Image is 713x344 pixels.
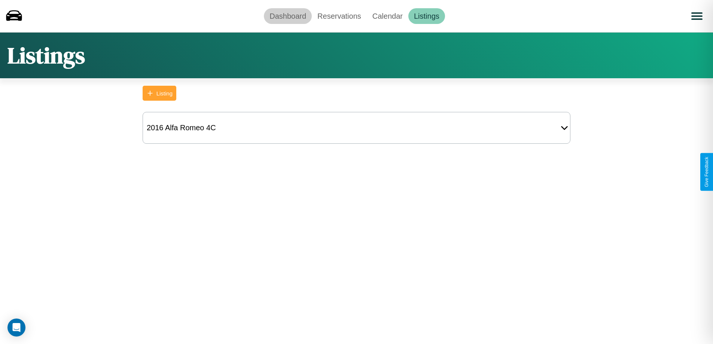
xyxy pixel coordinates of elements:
[156,90,173,97] div: Listing
[143,86,176,101] button: Listing
[408,8,445,24] a: Listings
[367,8,408,24] a: Calendar
[7,40,85,71] h1: Listings
[143,120,220,136] div: 2016 Alfa Romeo 4C
[686,6,707,27] button: Open menu
[264,8,312,24] a: Dashboard
[7,319,25,337] div: Open Intercom Messenger
[312,8,367,24] a: Reservations
[704,157,709,187] div: Give Feedback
